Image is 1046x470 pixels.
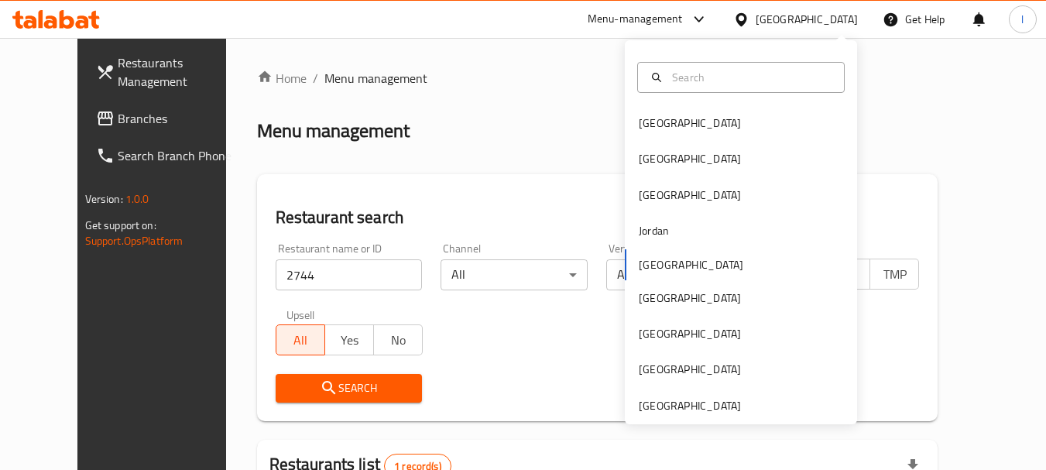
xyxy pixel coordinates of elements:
[283,329,319,352] span: All
[1021,11,1024,28] span: l
[276,259,423,290] input: Search for restaurant name or ID..
[257,118,410,143] h2: Menu management
[441,259,588,290] div: All
[257,69,938,87] nav: breadcrumb
[639,397,741,414] div: [GEOGRAPHIC_DATA]
[639,150,741,167] div: [GEOGRAPHIC_DATA]
[84,137,252,174] a: Search Branch Phone
[380,329,417,352] span: No
[84,44,252,100] a: Restaurants Management
[286,309,315,320] label: Upsell
[85,231,183,251] a: Support.OpsPlatform
[639,115,741,132] div: [GEOGRAPHIC_DATA]
[639,361,741,378] div: [GEOGRAPHIC_DATA]
[118,109,240,128] span: Branches
[313,69,318,87] li: /
[639,325,741,342] div: [GEOGRAPHIC_DATA]
[373,324,423,355] button: No
[257,69,307,87] a: Home
[125,189,149,209] span: 1.0.0
[324,324,374,355] button: Yes
[639,187,741,204] div: [GEOGRAPHIC_DATA]
[276,206,920,229] h2: Restaurant search
[85,189,123,209] span: Version:
[876,263,913,286] span: TMP
[756,11,858,28] div: [GEOGRAPHIC_DATA]
[118,53,240,91] span: Restaurants Management
[85,215,156,235] span: Get support on:
[588,10,683,29] div: Menu-management
[276,324,325,355] button: All
[84,100,252,137] a: Branches
[666,69,835,86] input: Search
[639,222,669,239] div: Jordan
[118,146,240,165] span: Search Branch Phone
[639,290,741,307] div: [GEOGRAPHIC_DATA]
[276,374,423,403] button: Search
[331,329,368,352] span: Yes
[324,69,427,87] span: Menu management
[606,259,753,290] div: All
[288,379,410,398] span: Search
[869,259,919,290] button: TMP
